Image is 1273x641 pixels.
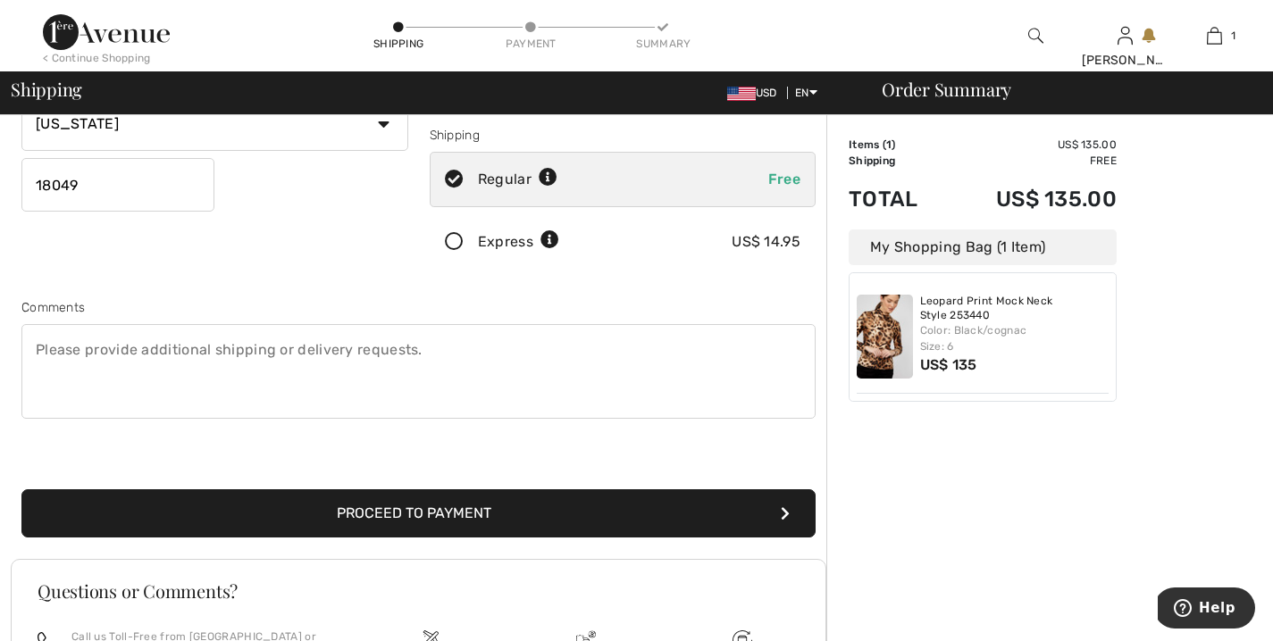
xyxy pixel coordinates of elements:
img: 1ère Avenue [43,14,170,50]
div: Shipping [430,126,817,145]
div: Comments [21,298,816,317]
span: Free [768,171,800,187]
td: Total [849,169,946,229]
span: 1 [1231,28,1235,44]
input: Zip/Postal Code [21,158,214,212]
img: My Bag [1207,25,1222,46]
img: US Dollar [727,87,756,101]
span: Shipping [11,80,82,98]
div: Order Summary [860,80,1262,98]
div: My Shopping Bag (1 Item) [849,229,1117,265]
span: EN [795,87,817,99]
h3: Questions or Comments? [38,582,800,600]
div: Express [478,231,559,253]
span: US$ 135 [920,356,977,373]
td: US$ 135.00 [946,137,1117,153]
div: Shipping [372,36,425,52]
div: Summary [636,36,690,52]
button: Proceed to Payment [21,489,816,537]
div: [PERSON_NAME] [1082,51,1169,70]
div: < Continue Shopping [43,50,151,66]
a: Leopard Print Mock Neck Style 253440 [920,295,1110,322]
td: Free [946,153,1117,169]
td: Shipping [849,153,946,169]
div: US$ 14.95 [732,231,800,253]
img: My Info [1118,25,1133,46]
div: Color: Black/cognac Size: 6 [920,322,1110,354]
span: 1 [886,138,892,151]
img: search the website [1028,25,1043,46]
a: Sign In [1118,27,1133,44]
iframe: Opens a widget where you can find more information [1158,587,1255,632]
div: Regular [478,169,557,190]
a: 1 [1170,25,1258,46]
td: Items ( ) [849,137,946,153]
td: US$ 135.00 [946,169,1117,229]
img: Leopard Print Mock Neck Style 253440 [857,295,913,379]
span: USD [727,87,784,99]
div: Payment [504,36,557,52]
